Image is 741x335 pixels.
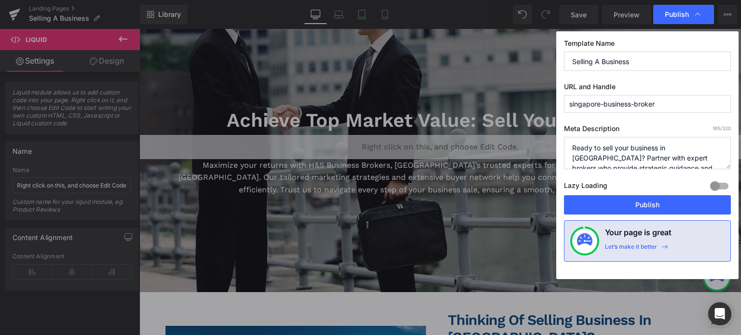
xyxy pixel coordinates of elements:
div: Open Intercom Messenger [708,302,731,325]
span: 165 [713,125,720,131]
p: Maximize your returns with H&S Business Brokers, [GEOGRAPHIC_DATA]’s trusted experts for those lo... [34,130,568,167]
span: /320 [713,125,731,131]
label: Template Name [564,39,731,52]
label: Meta Description [564,124,731,137]
label: URL and Handle [564,82,731,95]
span: Publish [665,10,689,19]
h2: Thinking of Selling Business in [GEOGRAPHIC_DATA]? [308,282,583,317]
div: Let’s make it better [605,243,657,255]
button: Publish [564,195,731,214]
img: onboarding-status.svg [577,233,592,249]
textarea: Ready to sell your business in [GEOGRAPHIC_DATA]? Partner with expert brokers who provide strateg... [564,137,731,169]
h4: Your page is great [605,227,672,243]
label: Lazy Loading [564,179,607,195]
a: Send a message via WhatsApp [566,271,597,301]
div: Open WhatsApp chat [566,271,597,301]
